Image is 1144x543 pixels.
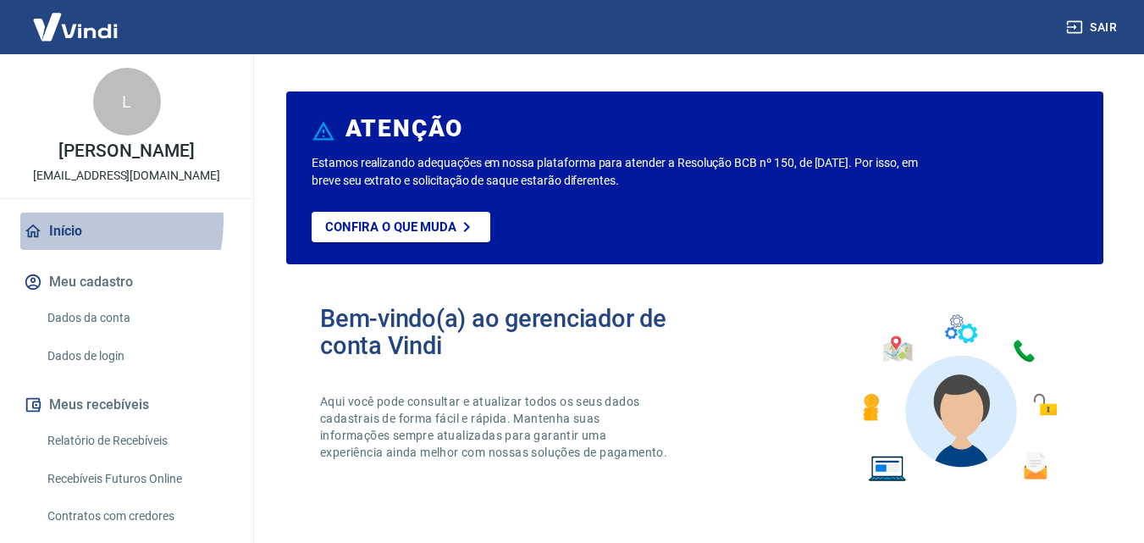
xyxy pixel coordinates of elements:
[320,305,695,359] h2: Bem-vindo(a) ao gerenciador de conta Vindi
[20,263,233,301] button: Meu cadastro
[58,142,194,160] p: [PERSON_NAME]
[41,301,233,335] a: Dados da conta
[325,219,456,235] p: Confira o que muda
[345,120,463,137] h6: ATENÇÃO
[41,462,233,496] a: Recebíveis Futuros Online
[93,68,161,136] div: L
[20,386,233,424] button: Meus recebíveis
[41,339,233,374] a: Dados de login
[20,1,130,53] img: Vindi
[320,393,671,461] p: Aqui você pode consultar e atualizar todos os seus dados cadastrais de forma fácil e rápida. Mant...
[33,167,220,185] p: [EMAIL_ADDRESS][DOMAIN_NAME]
[312,154,925,190] p: Estamos realizando adequações em nossa plataforma para atender a Resolução BCB nº 150, de [DATE]....
[41,499,233,534] a: Contratos com credores
[848,305,1069,492] img: Imagem de um avatar masculino com diversos icones exemplificando as funcionalidades do gerenciado...
[20,213,233,250] a: Início
[1063,12,1124,43] button: Sair
[41,424,233,458] a: Relatório de Recebíveis
[312,212,490,242] a: Confira o que muda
